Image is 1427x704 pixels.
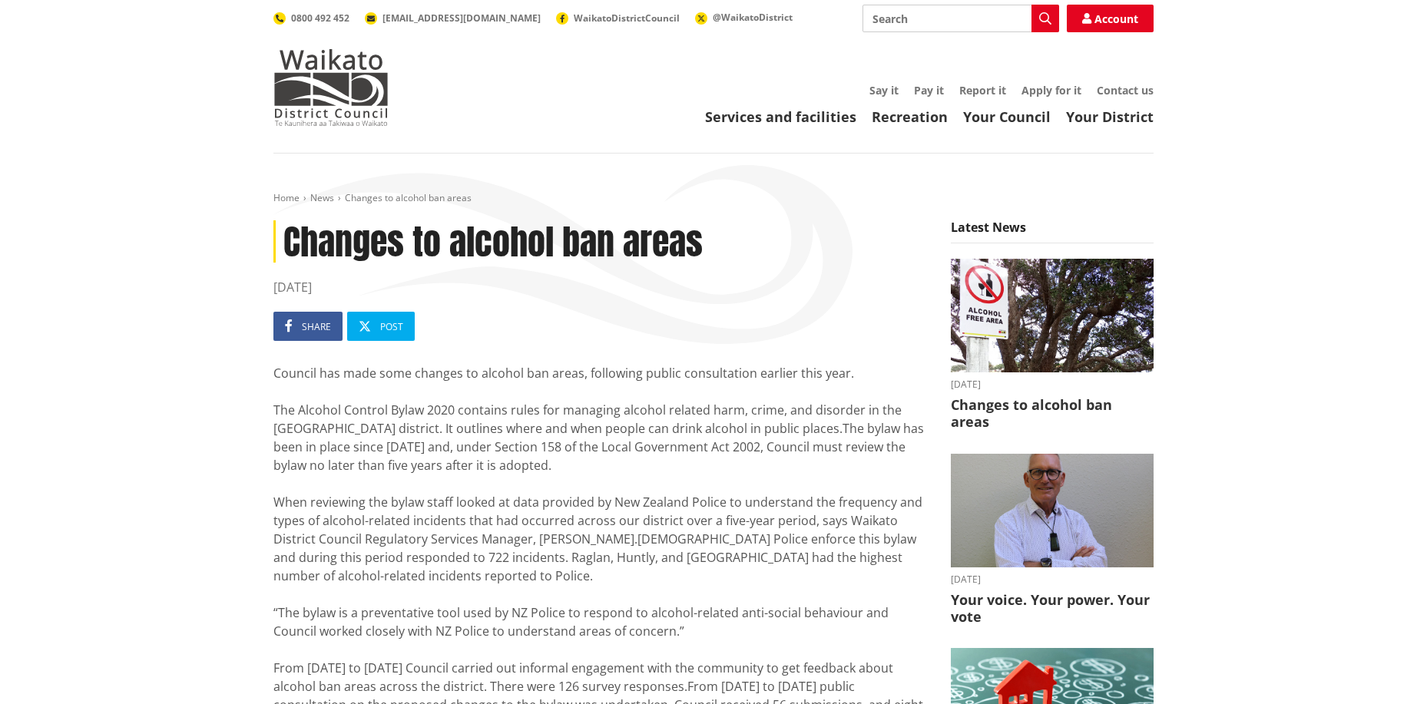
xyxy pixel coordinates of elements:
[273,530,916,584] span: [DEMOGRAPHIC_DATA] Police enforce this bylaw and during this period responded to 722 incidents. R...
[291,12,349,25] span: 0800 492 452
[713,11,793,24] span: @WaikatoDistrict
[951,397,1154,430] h3: Changes to alcohol ban areas
[959,83,1006,98] a: Report it
[556,12,680,25] a: WaikatoDistrictCouncil
[347,312,415,341] a: Post
[365,12,541,25] a: [EMAIL_ADDRESS][DOMAIN_NAME]
[1097,83,1154,98] a: Contact us
[273,312,343,341] a: Share
[273,603,928,640] div: “The bylaw is a preventative tool used by NZ Police to respond to alcohol-related anti-social beh...
[273,220,928,263] h1: Changes to alcohol ban areas
[705,107,856,126] a: Services and facilities
[273,192,1154,205] nav: breadcrumb
[951,575,1154,584] time: [DATE]
[273,12,349,25] a: 0800 492 452
[273,493,928,585] div: When reviewing the bylaw staff looked at data provided by New Zealand Police to understand the fr...
[695,11,793,24] a: @WaikatoDistrict
[951,592,1154,625] h3: Your voice. Your power. Your vote
[380,320,403,333] span: Post
[273,420,924,474] span: The bylaw has been in place since [DATE] and, under Section 158 of the Local Government Act 2002,...
[273,278,928,296] time: [DATE]
[963,107,1051,126] a: Your Council
[574,12,680,25] span: WaikatoDistrictCouncil
[951,454,1154,568] img: Craig Hobbs
[302,320,331,333] span: Share
[1021,83,1081,98] a: Apply for it
[273,49,389,126] img: Waikato District Council - Te Kaunihera aa Takiwaa o Waikato
[1067,5,1154,32] a: Account
[951,259,1154,373] img: Alcohol Control Bylaw adopted - August 2025 (2)
[273,401,928,474] div: The Alcohol Control Bylaw 2020 contains rules for managing alcohol related harm, crime, and disor...
[345,191,472,204] span: Changes to alcohol ban areas
[382,12,541,25] span: [EMAIL_ADDRESS][DOMAIN_NAME]
[951,454,1154,626] a: [DATE] Your voice. Your power. Your vote
[951,259,1154,431] a: [DATE] Changes to alcohol ban areas
[1066,107,1154,126] a: Your District
[273,191,300,204] a: Home
[951,220,1154,243] h5: Latest News
[914,83,944,98] a: Pay it
[273,364,928,382] div: Council has made some changes to alcohol ban areas, following public consultation earlier this year.
[869,83,899,98] a: Say it
[951,380,1154,389] time: [DATE]
[862,5,1059,32] input: Search input
[872,107,948,126] a: Recreation
[310,191,334,204] a: News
